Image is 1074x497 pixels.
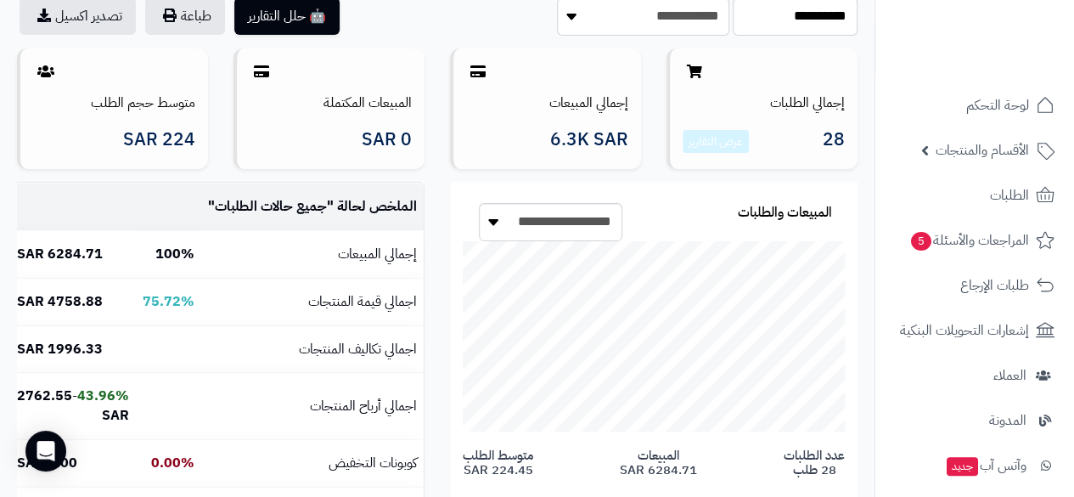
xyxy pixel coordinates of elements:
td: اجمالي أرباح المنتجات [201,373,424,439]
span: 6.3K SAR [550,130,628,150]
span: إشعارات التحويلات البنكية [900,319,1029,342]
span: المدونة [989,409,1026,432]
span: 28 [823,130,845,154]
span: طلبات الإرجاع [960,274,1029,297]
b: 0.00% [151,453,194,473]
a: المراجعات والأسئلة5 [886,220,1064,261]
a: العملاء [886,355,1064,396]
span: المراجعات والأسئلة [909,229,1029,252]
a: المدونة [886,400,1064,441]
td: - [10,373,136,439]
a: الطلبات [886,175,1064,216]
a: إجمالي الطلبات [770,93,845,113]
span: لوحة التحكم [966,93,1029,117]
span: وآتس آب [945,454,1026,477]
span: 224 SAR [123,130,195,150]
span: المبيعات 6284.71 SAR [620,449,697,477]
span: متوسط الطلب 224.45 SAR [463,449,533,477]
a: عرض التقارير [689,133,743,150]
a: إجمالي المبيعات [549,93,628,113]
a: متوسط حجم الطلب [91,93,195,113]
a: طلبات الإرجاع [886,265,1064,306]
a: المبيعات المكتملة [323,93,412,113]
td: اجمالي تكاليف المنتجات [201,326,424,373]
span: 5 [910,231,932,251]
img: logo-2.png [959,24,1058,59]
a: وآتس آبجديد [886,445,1064,486]
a: إشعارات التحويلات البنكية [886,310,1064,351]
b: 0.00 SAR [17,453,77,473]
b: 1996.33 SAR [17,339,103,359]
span: جديد [947,457,978,476]
span: عدد الطلبات 28 طلب [784,449,845,477]
span: العملاء [993,364,1026,387]
b: 75.72% [143,291,194,312]
td: الملخص لحالة " " [201,184,424,230]
b: 2762.55 SAR [17,386,129,426]
td: إجمالي المبيعات [201,231,424,278]
td: اجمالي قيمة المنتجات [201,279,424,325]
div: Open Intercom Messenger [25,431,66,472]
h3: المبيعات والطلبات [738,206,832,221]
a: لوحة التحكم [886,85,1064,126]
span: الأقسام والمنتجات [936,138,1029,162]
b: 6284.71 SAR [17,244,103,264]
span: جميع حالات الطلبات [215,196,327,217]
span: 0 SAR [362,130,412,150]
td: كوبونات التخفيض [201,440,424,487]
b: 43.96% [77,386,129,406]
span: الطلبات [990,184,1029,207]
b: 4758.88 SAR [17,291,103,312]
b: 100% [155,244,194,264]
